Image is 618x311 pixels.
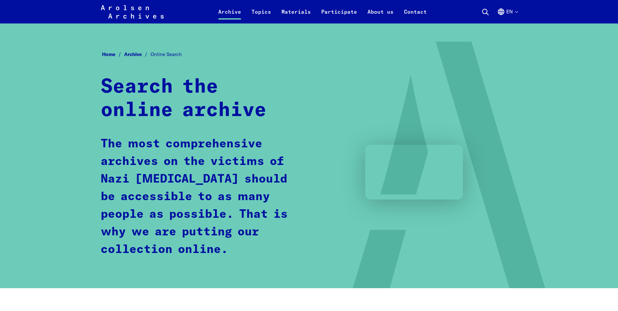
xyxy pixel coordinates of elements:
[362,8,399,23] a: About us
[276,8,316,23] a: Materials
[102,51,124,57] a: Home
[399,8,432,23] a: Contact
[151,51,182,57] span: Online Search
[213,8,246,23] a: Archive
[101,50,518,60] nav: Breadcrumb
[213,4,432,20] nav: Primary
[101,77,266,120] strong: Search the online archive
[101,135,298,259] p: The most comprehensive archives on the victims of Nazi [MEDICAL_DATA] should be accessible to as ...
[246,8,276,23] a: Topics
[124,51,151,57] a: Archive
[497,8,518,23] button: English, language selection
[316,8,362,23] a: Participate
